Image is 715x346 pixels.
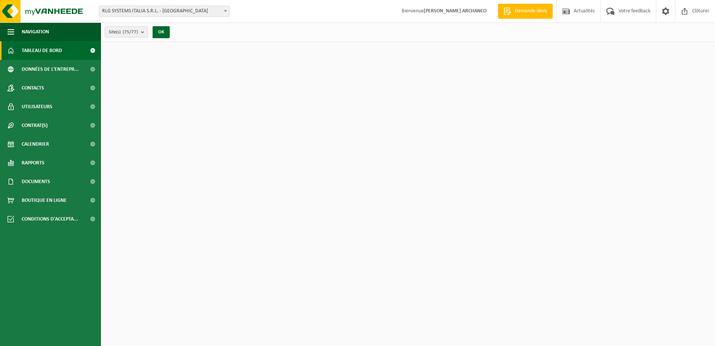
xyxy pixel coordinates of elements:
span: RLG SYSTEMS ITALIA S.R.L. - TORINO [99,6,229,16]
span: Utilisateurs [22,97,52,116]
span: Boutique en ligne [22,191,67,210]
span: Demande devis [513,7,549,15]
span: Navigation [22,22,49,41]
span: Conditions d'accepta... [22,210,78,228]
span: Rapports [22,154,45,172]
count: (75/77) [123,30,138,34]
span: Calendrier [22,135,49,154]
span: RLG SYSTEMS ITALIA S.R.L. - TORINO [99,6,230,17]
span: Contrat(s) [22,116,47,135]
span: Contacts [22,79,44,97]
span: Données de l'entrepr... [22,60,79,79]
button: Site(s)(75/77) [105,26,148,37]
span: Tableau de bord [22,41,62,60]
span: Documents [22,172,50,191]
span: Site(s) [109,27,138,38]
button: OK [153,26,170,38]
strong: [PERSON_NAME] ARCHANCO [424,8,487,14]
a: Demande devis [498,4,553,19]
